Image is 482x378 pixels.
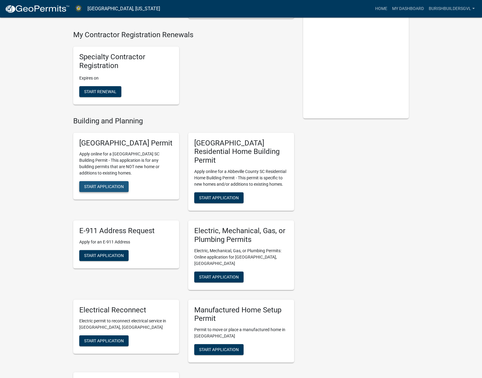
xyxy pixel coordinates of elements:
button: Start Application [79,250,129,261]
h4: Building and Planning [73,117,294,125]
a: burishbuildersgvl [426,3,477,15]
a: My Dashboard [390,3,426,15]
span: Start Application [84,338,124,343]
span: Start Application [84,253,124,258]
h5: Specialty Contractor Registration [79,53,173,70]
h5: Electric, Mechanical, Gas, or Plumbing Permits [194,226,288,244]
span: Start Application [199,274,239,279]
p: Permit to move or place a manufactured home in [GEOGRAPHIC_DATA] [194,327,288,339]
button: Start Application [194,192,244,203]
h4: My Contractor Registration Renewals [73,31,294,39]
button: Start Renewal [79,86,121,97]
span: Start Application [199,347,239,352]
a: [GEOGRAPHIC_DATA], [US_STATE] [87,4,160,14]
button: Start Application [194,272,244,282]
p: Electric permit to reconnect electrical service in [GEOGRAPHIC_DATA], [GEOGRAPHIC_DATA] [79,318,173,331]
button: Start Application [79,335,129,346]
p: Apply for an E-911 Address [79,239,173,245]
span: Start Application [199,195,239,200]
img: Abbeville County, South Carolina [74,5,83,13]
p: Apply online for a Abbeville County SC Residential Home Building Permit - This permit is specific... [194,168,288,187]
h5: Manufactured Home Setup Permit [194,306,288,323]
h5: Electrical Reconnect [79,306,173,314]
p: Expires on [79,75,173,81]
span: Start Application [84,184,124,189]
h5: E-911 Address Request [79,226,173,235]
span: Start Renewal [84,89,116,94]
a: Home [373,3,390,15]
button: Start Application [79,181,129,192]
p: Electric, Mechanical, Gas, or Plumbing Permits: Online application for [GEOGRAPHIC_DATA], [GEOGRA... [194,248,288,267]
h5: [GEOGRAPHIC_DATA] Permit [79,139,173,148]
p: Apply online for a [GEOGRAPHIC_DATA] SC Building Permit - This application is for any building pe... [79,151,173,176]
button: Start Application [194,344,244,355]
h5: [GEOGRAPHIC_DATA] Residential Home Building Permit [194,139,288,165]
wm-registration-list-section: My Contractor Registration Renewals [73,31,294,109]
